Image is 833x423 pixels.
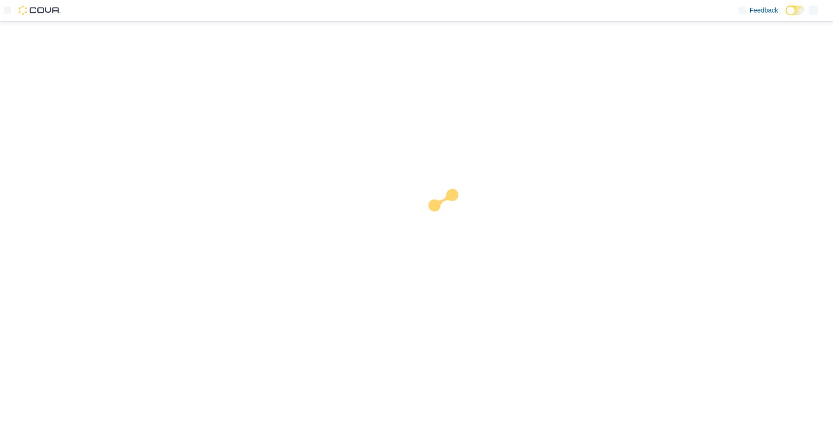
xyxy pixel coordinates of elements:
[786,6,805,15] input: Dark Mode
[19,6,60,15] img: Cova
[735,1,782,20] a: Feedback
[750,6,778,15] span: Feedback
[786,15,786,16] span: Dark Mode
[416,182,486,252] img: cova-loader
